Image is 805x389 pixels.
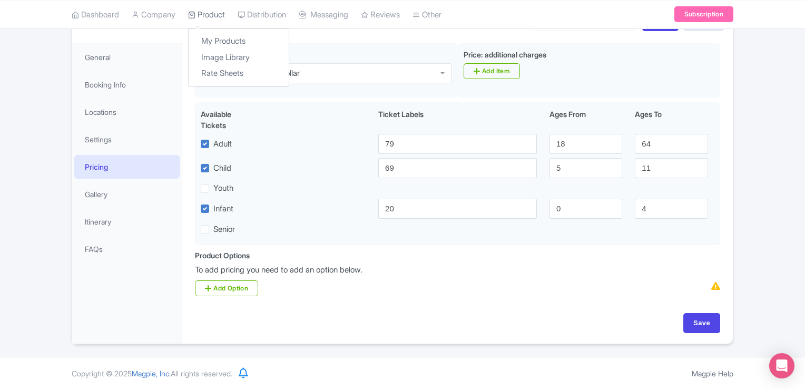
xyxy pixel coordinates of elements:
[692,369,733,378] a: Magpie Help
[213,162,231,174] label: Child
[189,49,289,65] a: Image Library
[74,155,180,179] a: Pricing
[213,223,235,236] label: Senior
[74,100,180,124] a: Locations
[464,49,546,60] label: Price: additional charges
[543,109,629,131] div: Ages From
[213,138,232,150] label: Adult
[74,128,180,151] a: Settings
[132,369,171,378] span: Magpie, Inc.
[74,182,180,206] a: Gallery
[674,6,733,22] a: Subscription
[378,158,537,178] input: Child
[74,210,180,234] a: Itinerary
[372,109,543,131] div: Ticket Labels
[195,250,250,261] div: Product Options
[201,109,258,131] div: Available Tickets
[65,368,239,379] div: Copyright © 2025 All rights reserved.
[74,73,180,96] a: Booking Info
[683,313,720,333] input: Save
[464,63,520,79] a: Add Item
[769,353,794,378] div: Open Intercom Messenger
[629,109,714,131] div: Ages To
[189,33,289,50] a: My Products
[195,280,258,296] a: Add Option
[378,199,537,219] input: Infant
[74,237,180,261] a: FAQs
[213,203,233,215] label: Infant
[74,45,180,69] a: General
[378,134,537,154] input: Adult
[195,264,720,276] p: To add pricing you need to add an option below.
[189,65,289,82] a: Rate Sheets
[213,182,233,194] label: Youth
